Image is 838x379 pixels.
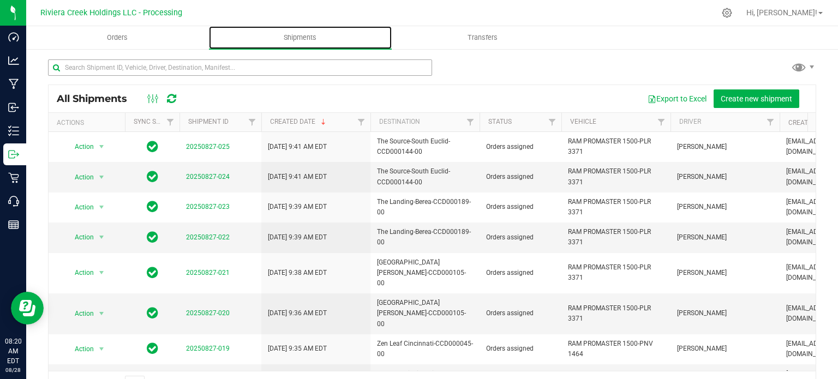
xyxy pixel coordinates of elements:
[186,269,230,276] a: 20250827-021
[8,149,19,160] inline-svg: Outbound
[377,166,473,187] span: The Source-South Euclid-CCD000144-00
[488,118,512,125] a: Status
[268,202,327,212] span: [DATE] 9:39 AM EDT
[453,33,512,43] span: Transfers
[65,341,94,357] span: Action
[486,172,555,182] span: Orders assigned
[677,232,773,243] span: [PERSON_NAME]
[8,125,19,136] inline-svg: Inventory
[486,308,555,318] span: Orders assigned
[788,119,825,127] a: Created By
[370,113,480,132] th: Destination
[720,8,734,18] div: Manage settings
[268,142,327,152] span: [DATE] 9:41 AM EDT
[147,305,158,321] span: In Sync
[147,230,158,245] span: In Sync
[8,172,19,183] inline-svg: Retail
[57,93,138,105] span: All Shipments
[677,142,773,152] span: [PERSON_NAME]
[269,33,331,43] span: Shipments
[26,26,209,49] a: Orders
[65,170,94,185] span: Action
[268,268,327,278] span: [DATE] 9:38 AM EDT
[8,102,19,113] inline-svg: Inbound
[762,113,780,131] a: Filter
[677,308,773,318] span: [PERSON_NAME]
[641,89,714,108] button: Export to Excel
[677,172,773,182] span: [PERSON_NAME]
[8,196,19,207] inline-svg: Call Center
[95,306,109,321] span: select
[65,306,94,321] span: Action
[268,172,327,182] span: [DATE] 9:41 AM EDT
[268,344,327,354] span: [DATE] 9:35 AM EDT
[486,232,555,243] span: Orders assigned
[95,170,109,185] span: select
[147,199,158,214] span: In Sync
[568,339,664,359] span: RAM PROMASTER 1500-PNV 1464
[65,265,94,280] span: Action
[568,303,664,324] span: RAM PROMASTER 1500-PLR 3371
[377,136,473,157] span: The Source-South Euclid-CCD000144-00
[568,197,664,218] span: RAM PROMASTER 1500-PLR 3371
[671,113,780,132] th: Driver
[40,8,182,17] span: Riviera Creek Holdings LLC - Processing
[8,55,19,66] inline-svg: Analytics
[486,344,555,354] span: Orders assigned
[186,173,230,181] a: 20250827-024
[209,26,392,49] a: Shipments
[268,308,327,318] span: [DATE] 9:36 AM EDT
[677,268,773,278] span: [PERSON_NAME]
[188,118,229,125] a: Shipment ID
[186,309,230,317] a: 20250827-020
[11,292,44,324] iframe: Resource center
[95,265,109,280] span: select
[95,139,109,154] span: select
[65,139,94,154] span: Action
[570,118,596,125] a: Vehicle
[92,33,142,43] span: Orders
[147,169,158,184] span: In Sync
[543,113,561,131] a: Filter
[95,200,109,215] span: select
[8,219,19,230] inline-svg: Reports
[5,366,21,374] p: 08/28
[65,200,94,215] span: Action
[653,113,671,131] a: Filter
[48,59,432,76] input: Search Shipment ID, Vehicle, Driver, Destination, Manifest...
[377,197,473,218] span: The Landing-Berea-CCD000189-00
[568,136,664,157] span: RAM PROMASTER 1500-PLR 3371
[186,203,230,210] a: 20250827-023
[161,113,179,131] a: Filter
[721,94,792,103] span: Create new shipment
[462,113,480,131] a: Filter
[147,265,158,280] span: In Sync
[392,26,574,49] a: Transfers
[746,8,817,17] span: Hi, [PERSON_NAME]!
[134,118,176,125] a: Sync Status
[8,32,19,43] inline-svg: Dashboard
[568,262,664,283] span: RAM PROMASTER 1500-PLR 3371
[186,233,230,241] a: 20250827-022
[65,230,94,245] span: Action
[377,298,473,329] span: [GEOGRAPHIC_DATA][PERSON_NAME]-CCD000105-00
[270,118,328,125] a: Created Date
[57,119,121,127] div: Actions
[486,268,555,278] span: Orders assigned
[677,202,773,212] span: [PERSON_NAME]
[8,79,19,89] inline-svg: Manufacturing
[243,113,261,131] a: Filter
[147,139,158,154] span: In Sync
[377,339,473,359] span: Zen Leaf Cincinnati-CCD000045-00
[377,227,473,248] span: The Landing-Berea-CCD000189-00
[486,142,555,152] span: Orders assigned
[186,345,230,352] a: 20250827-019
[568,227,664,248] span: RAM PROMASTER 1500-PLR 3371
[352,113,370,131] a: Filter
[486,202,555,212] span: Orders assigned
[95,341,109,357] span: select
[186,143,230,151] a: 20250827-025
[268,232,327,243] span: [DATE] 9:39 AM EDT
[677,344,773,354] span: [PERSON_NAME]
[568,166,664,187] span: RAM PROMASTER 1500-PLR 3371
